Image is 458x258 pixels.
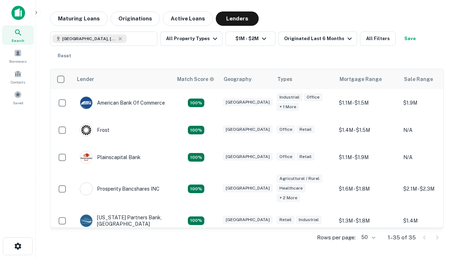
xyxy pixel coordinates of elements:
[277,75,292,83] div: Types
[80,151,141,164] div: Plainscapital Bank
[388,233,416,242] p: 1–35 of 35
[53,49,76,63] button: Reset
[2,46,34,66] a: Borrowers
[277,125,295,134] div: Office
[50,11,108,26] button: Maturing Loans
[277,194,300,202] div: + 2 more
[224,75,252,83] div: Geography
[219,69,273,89] th: Geography
[335,144,400,171] td: $1.1M - $1.9M
[278,32,357,46] button: Originated Last 6 Months
[284,34,354,43] div: Originated Last 6 Months
[80,97,92,109] img: picture
[188,126,204,134] div: Matching Properties: 3, hasApolloMatch: undefined
[223,184,273,192] div: [GEOGRAPHIC_DATA]
[335,116,400,144] td: $1.4M - $1.5M
[80,124,109,137] div: Frost
[335,69,400,89] th: Mortgage Range
[277,93,302,101] div: Industrial
[80,96,165,109] div: American Bank Of Commerce
[9,58,26,64] span: Borrowers
[177,75,213,83] h6: Match Score
[173,69,219,89] th: Capitalize uses an advanced AI algorithm to match your search with the best lender. The match sco...
[80,215,92,227] img: picture
[188,216,204,225] div: Matching Properties: 4, hasApolloMatch: undefined
[297,125,315,134] div: Retail
[223,153,273,161] div: [GEOGRAPHIC_DATA]
[111,11,160,26] button: Originations
[296,216,322,224] div: Industrial
[359,232,376,243] div: 50
[225,32,276,46] button: $1M - $2M
[2,25,34,45] a: Search
[335,207,400,234] td: $1.3M - $1.8M
[277,175,322,183] div: Agricultural / Rural
[11,6,25,20] img: capitalize-icon.png
[297,153,315,161] div: Retail
[80,214,166,227] div: [US_STATE] Partners Bank, [GEOGRAPHIC_DATA]
[216,11,259,26] button: Lenders
[273,69,335,89] th: Types
[188,153,204,162] div: Matching Properties: 3, hasApolloMatch: undefined
[80,183,92,195] img: picture
[2,67,34,86] a: Contacts
[277,184,306,192] div: Healthcare
[77,75,94,83] div: Lender
[80,151,92,163] img: picture
[223,216,273,224] div: [GEOGRAPHIC_DATA]
[422,178,458,212] iframe: Chat Widget
[80,124,92,136] img: picture
[11,79,25,85] span: Contacts
[277,216,294,224] div: Retail
[399,32,422,46] button: Save your search to get updates of matches that match your search criteria.
[223,125,273,134] div: [GEOGRAPHIC_DATA]
[340,75,382,83] div: Mortgage Range
[160,32,223,46] button: All Property Types
[277,103,299,111] div: + 1 more
[177,75,214,83] div: Capitalize uses an advanced AI algorithm to match your search with the best lender. The match sco...
[317,233,356,242] p: Rows per page:
[304,93,322,101] div: Office
[360,32,396,46] button: All Filters
[335,89,400,116] td: $1.1M - $1.5M
[80,182,160,195] div: Prosperity Bancshares INC
[2,88,34,107] a: Saved
[188,185,204,193] div: Matching Properties: 5, hasApolloMatch: undefined
[223,98,273,106] div: [GEOGRAPHIC_DATA]
[277,153,295,161] div: Office
[73,69,173,89] th: Lender
[13,100,23,106] span: Saved
[62,35,116,42] span: [GEOGRAPHIC_DATA], [GEOGRAPHIC_DATA], [GEOGRAPHIC_DATA]
[404,75,433,83] div: Sale Range
[11,38,24,43] span: Search
[335,171,400,207] td: $1.6M - $1.8M
[163,11,213,26] button: Active Loans
[188,99,204,107] div: Matching Properties: 3, hasApolloMatch: undefined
